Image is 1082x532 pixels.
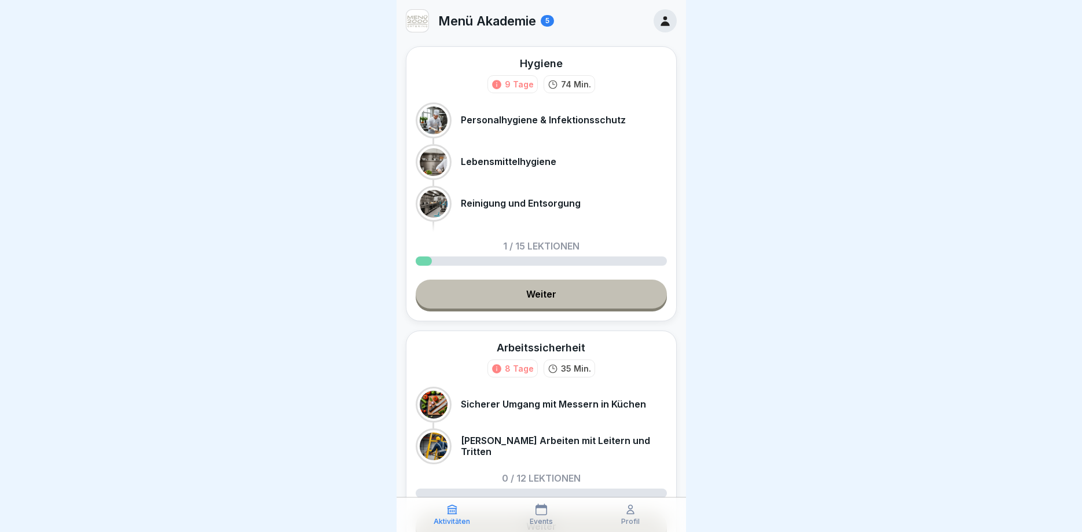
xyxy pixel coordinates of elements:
[434,518,470,526] p: Aktivitäten
[520,56,563,71] div: Hygiene
[461,156,556,167] p: Lebensmittelhygiene
[461,115,626,126] p: Personalhygiene & Infektionsschutz
[503,241,579,251] p: 1 / 15 Lektionen
[461,435,667,457] p: [PERSON_NAME] Arbeiten mit Leitern und Tritten
[497,340,585,355] div: Arbeitssicherheit
[461,198,581,209] p: Reinigung und Entsorgung
[505,78,534,90] div: 9 Tage
[621,518,640,526] p: Profil
[541,15,554,27] div: 5
[438,13,536,28] p: Menü Akademie
[416,280,667,309] a: Weiter
[561,78,591,90] p: 74 Min.
[502,474,581,483] p: 0 / 12 Lektionen
[561,362,591,375] p: 35 Min.
[505,362,534,375] div: 8 Tage
[461,399,646,410] p: Sicherer Umgang mit Messern in Küchen
[530,518,553,526] p: Events
[406,10,428,32] img: v3gslzn6hrr8yse5yrk8o2yg.png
